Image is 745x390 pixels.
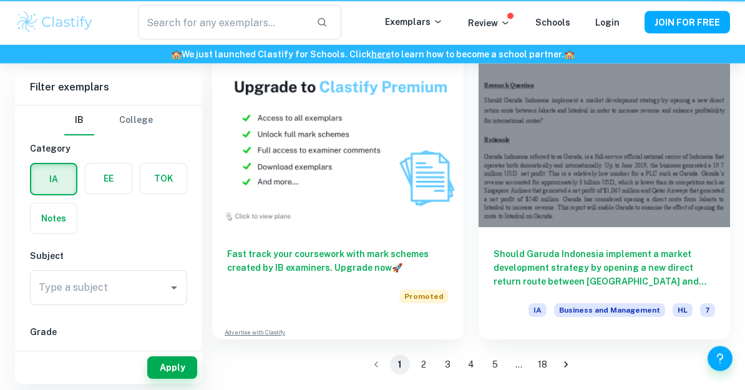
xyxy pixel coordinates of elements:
[645,11,730,34] button: JOIN FOR FREE
[85,163,132,193] button: EE
[2,47,743,61] h6: We just launched Clastify for Schools. Click to learn how to become a school partner.
[556,355,576,375] button: Go to next page
[390,355,410,375] button: page 1
[15,70,202,105] h6: Filter exemplars
[227,248,449,275] h6: Fast track your coursework with mark schemes created by IB examiners. Upgrade now
[509,358,528,372] div: …
[364,355,578,375] nav: pagination navigation
[119,105,153,135] button: College
[528,304,547,318] span: IA
[212,39,464,228] img: Thumbnail
[485,355,505,375] button: Go to page 5
[468,16,510,30] p: Review
[461,355,481,375] button: Go to page 4
[31,203,77,233] button: Notes
[414,355,434,375] button: Go to page 2
[225,329,285,338] a: Advertise with Clastify
[140,163,187,193] button: TOK
[700,304,715,318] span: 7
[15,10,94,35] img: Clastify logo
[595,17,620,27] a: Login
[494,248,715,289] h6: Should Garuda Indonesia implement a market development strategy by opening a new direct return ro...
[30,142,187,155] h6: Category
[171,49,182,59] span: 🏫
[30,249,187,263] h6: Subject
[138,5,306,40] input: Search for any exemplars...
[564,49,575,59] span: 🏫
[371,49,391,59] a: here
[554,304,665,318] span: Business and Management
[385,15,443,29] p: Exemplars
[532,355,552,375] button: Go to page 18
[535,17,570,27] a: Schools
[399,290,449,304] span: Promoted
[64,105,153,135] div: Filter type choice
[30,325,187,339] h6: Grade
[437,355,457,375] button: Go to page 3
[31,164,76,194] button: IA
[64,105,94,135] button: IB
[708,346,733,371] button: Help and Feedback
[147,356,197,379] button: Apply
[479,39,730,340] a: Should Garuda Indonesia implement a market development strategy by opening a new direct return ro...
[673,304,693,318] span: HL
[165,279,183,296] button: Open
[392,263,402,273] span: 🚀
